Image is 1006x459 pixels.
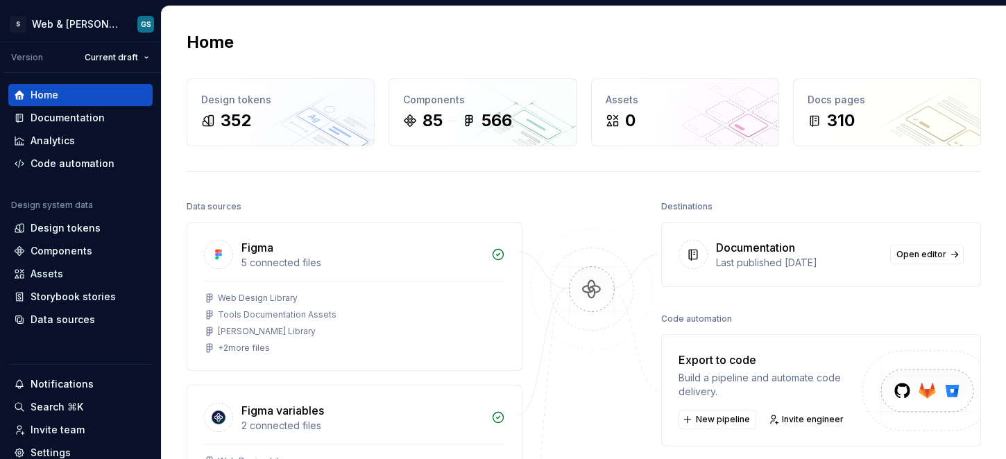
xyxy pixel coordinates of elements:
[3,9,158,39] button: SWeb & [PERSON_NAME] SystemsGS
[679,371,861,399] div: Build a pipeline and automate code delivery.
[896,249,946,260] span: Open editor
[679,352,861,368] div: Export to code
[8,396,153,418] button: Search ⌘K
[890,245,964,264] a: Open editor
[187,78,375,146] a: Design tokens352
[793,78,981,146] a: Docs pages310
[31,88,58,102] div: Home
[241,419,483,433] div: 2 connected files
[782,414,844,425] span: Invite engineer
[8,309,153,331] a: Data sources
[241,256,483,270] div: 5 connected files
[31,267,63,281] div: Assets
[31,221,101,235] div: Design tokens
[765,410,850,429] a: Invite engineer
[11,200,93,211] div: Design system data
[78,48,155,67] button: Current draft
[625,110,636,132] div: 0
[218,293,298,304] div: Web Design Library
[31,313,95,327] div: Data sources
[32,17,121,31] div: Web & [PERSON_NAME] Systems
[187,197,241,216] div: Data sources
[8,107,153,129] a: Documentation
[31,290,116,304] div: Storybook stories
[218,343,270,354] div: + 2 more files
[8,263,153,285] a: Assets
[141,19,151,30] div: GS
[10,16,26,33] div: S
[8,240,153,262] a: Components
[11,52,43,63] div: Version
[403,93,562,107] div: Components
[8,217,153,239] a: Design tokens
[187,31,234,53] h2: Home
[661,197,713,216] div: Destinations
[679,410,756,429] button: New pipeline
[8,373,153,395] button: Notifications
[423,110,443,132] div: 85
[241,402,324,419] div: Figma variables
[481,110,512,132] div: 566
[8,153,153,175] a: Code automation
[716,239,795,256] div: Documentation
[218,309,336,320] div: Tools Documentation Assets
[221,110,251,132] div: 352
[31,423,85,437] div: Invite team
[31,111,105,125] div: Documentation
[696,414,750,425] span: New pipeline
[8,130,153,152] a: Analytics
[606,93,765,107] div: Assets
[85,52,138,63] span: Current draft
[8,84,153,106] a: Home
[591,78,779,146] a: Assets0
[827,110,855,132] div: 310
[187,222,522,371] a: Figma5 connected filesWeb Design LibraryTools Documentation Assets[PERSON_NAME] Library+2more files
[218,326,316,337] div: [PERSON_NAME] Library
[31,157,114,171] div: Code automation
[31,244,92,258] div: Components
[8,419,153,441] a: Invite team
[31,134,75,148] div: Analytics
[661,309,732,329] div: Code automation
[31,400,83,414] div: Search ⌘K
[808,93,966,107] div: Docs pages
[201,93,360,107] div: Design tokens
[241,239,273,256] div: Figma
[716,256,882,270] div: Last published [DATE]
[8,286,153,308] a: Storybook stories
[31,377,94,391] div: Notifications
[389,78,577,146] a: Components85566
